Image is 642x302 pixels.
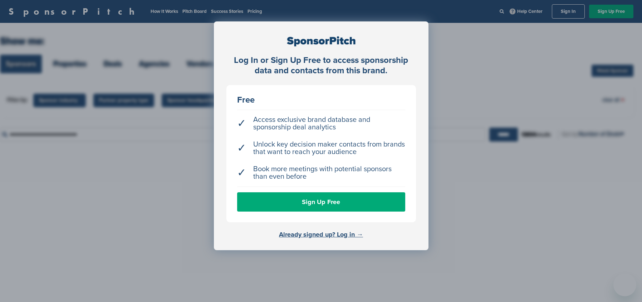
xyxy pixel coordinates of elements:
[237,192,405,212] a: Sign Up Free
[237,144,246,152] span: ✓
[237,137,405,159] li: Unlock key decision maker contacts from brands that want to reach your audience
[226,55,416,76] div: Log In or Sign Up Free to access sponsorship data and contacts from this brand.
[237,162,405,184] li: Book more meetings with potential sponsors than even before
[613,273,636,296] iframe: Botão para abrir a janela de mensagens
[237,169,246,177] span: ✓
[237,120,246,127] span: ✓
[237,96,405,104] div: Free
[279,231,363,238] a: Already signed up? Log in →
[237,113,405,135] li: Access exclusive brand database and sponsorship deal analytics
